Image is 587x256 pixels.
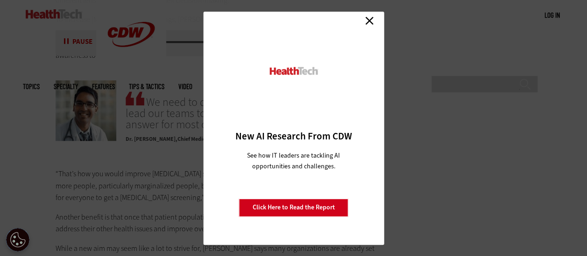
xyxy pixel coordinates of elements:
a: Click Here to Read the Report [239,199,348,216]
button: Open Preferences [6,228,29,251]
h3: New AI Research From CDW [219,130,368,143]
a: Close [362,14,376,28]
img: HealthTech_0.png [268,66,319,76]
div: Cookie Settings [6,228,29,251]
p: See how IT leaders are tackling AI opportunities and challenges. [236,150,351,172]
